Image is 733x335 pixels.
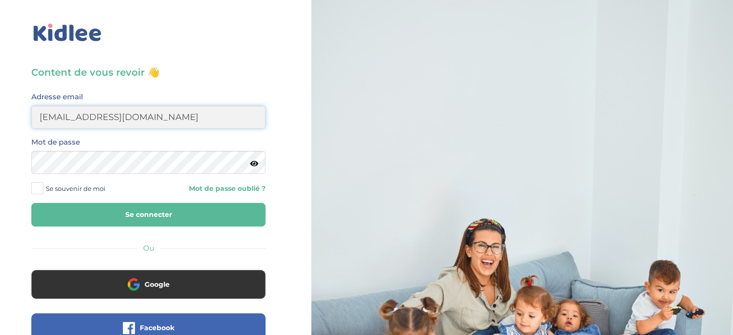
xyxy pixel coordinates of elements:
[31,91,83,103] label: Adresse email
[123,322,135,334] img: facebook.png
[31,22,104,44] img: logo_kidlee_bleu
[145,280,170,289] span: Google
[156,184,266,193] a: Mot de passe oublié ?
[128,278,140,290] img: google.png
[31,286,266,295] a: Google
[31,136,80,148] label: Mot de passe
[31,66,266,79] h3: Content de vous revoir 👋
[143,243,154,253] span: Ou
[31,203,266,227] button: Se connecter
[140,323,174,333] span: Facebook
[31,106,266,129] input: Email
[31,270,266,299] button: Google
[46,182,106,195] span: Se souvenir de moi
